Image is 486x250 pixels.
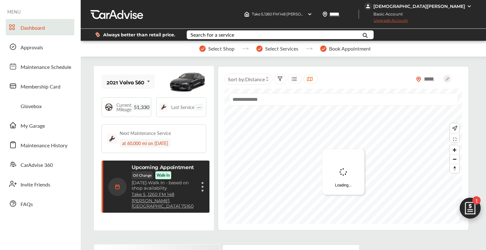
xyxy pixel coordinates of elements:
[21,24,45,32] span: Dashboard
[364,18,408,26] span: Upgrade Account
[21,161,53,169] span: CarAdvise 360
[95,32,100,37] img: dollor_label_vector.a70140d1.svg
[320,46,327,52] img: stepper-checkmark.b5569197.svg
[132,180,196,191] p: Walk In - based on shop availability
[120,130,171,136] div: Next Maintenance Service
[195,104,203,111] span: --
[455,195,485,225] img: edit-cartIcon.11d11f9a.svg
[21,181,50,189] span: Invite Friends
[208,46,234,52] span: Select Shop
[373,3,465,9] div: [DEMOGRAPHIC_DATA][PERSON_NAME]
[6,137,74,153] a: Maintenance History
[6,39,74,55] a: Approvals
[132,180,146,186] span: [DATE]
[329,46,371,52] span: Book Appointment
[450,164,459,173] button: Reset bearing to north
[245,76,265,83] span: Distance
[6,78,74,94] a: Membership Card
[21,122,45,130] span: My Garage
[472,196,481,204] span: 1
[168,68,206,96] img: mobile_14795_st0640_046.jpg
[6,58,74,75] a: Maintenance Schedule
[21,200,33,209] span: FAQs
[450,155,459,164] button: Zoom out
[21,83,60,91] span: Membership Card
[450,145,459,155] button: Zoom in
[322,149,364,195] div: Loading...
[242,47,249,50] img: stepper-arrow.e24c07c6.svg
[6,156,74,173] a: CarAdvise 360
[132,171,153,179] p: Oil Change
[6,19,74,35] a: Dashboard
[6,97,74,114] a: Glovebox
[307,12,312,17] img: header-down-arrow.9dd2ce7d.svg
[364,3,372,10] img: jVpblrzwTbfkPYzPPzSLxeg0AAAAASUVORK5CYII=
[116,103,131,112] span: Current Mileage
[190,32,234,37] div: Search for a service
[131,104,152,111] span: 51,330
[365,11,408,17] span: Basic Account
[21,102,42,111] span: Glovebox
[159,103,168,112] img: maintenance_logo
[132,192,174,197] a: Take 5 ,1260 FM 148
[228,76,265,83] span: Sort by :
[146,180,148,186] span: -
[265,46,298,52] span: Select Services
[256,46,263,52] img: stepper-checkmark.b5569197.svg
[108,178,127,196] img: calendar-icon.35d1de04.svg
[322,12,327,17] img: location_vector.a44bc228.svg
[199,46,206,52] img: stepper-checkmark.b5569197.svg
[107,134,117,144] img: maintenance_logo
[132,164,194,170] p: Upcoming Appointment
[21,44,43,52] span: Approvals
[252,12,371,16] span: Take 5 , 1260 FM 148 [PERSON_NAME] , [GEOGRAPHIC_DATA] 75160
[157,173,170,178] p: Walk-In
[21,63,71,71] span: Maintenance Schedule
[171,105,194,109] span: Last Service
[120,139,171,148] div: at 60,000 mi on [DATE]
[6,117,74,133] a: My Garage
[132,198,196,209] a: [PERSON_NAME], [GEOGRAPHIC_DATA] 75160
[104,103,113,112] img: steering_logo
[7,9,21,14] span: MENU
[467,4,472,9] img: WGsFRI8htEPBVLJbROoPRyZpYNWhNONpIPPETTm6eUC0GeLEiAAAAAElFTkSuQmCC
[103,33,175,37] span: Always better than retail price.
[21,142,67,150] span: Maintenance History
[416,76,421,82] img: location_vector_orange.38f05af8.svg
[451,125,458,132] img: recenter.ce011a49.svg
[6,195,74,212] a: FAQs
[107,79,144,85] div: 2021 Volvo S60
[6,176,74,192] a: Invite Friends
[244,12,249,17] img: header-home-logo.8d720a4f.svg
[306,47,313,50] img: stepper-arrow.e24c07c6.svg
